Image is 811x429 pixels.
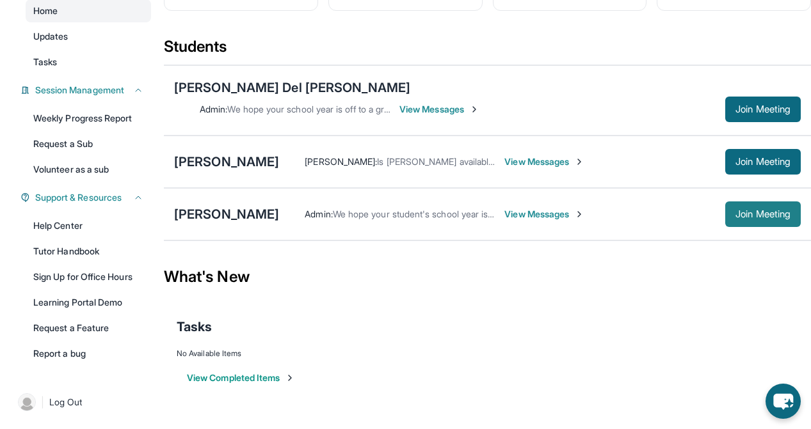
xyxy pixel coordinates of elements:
[30,191,143,204] button: Support & Resources
[735,210,791,218] span: Join Meeting
[26,51,151,74] a: Tasks
[26,107,151,130] a: Weekly Progress Report
[574,157,584,167] img: Chevron-Right
[766,384,801,419] button: chat-button
[725,149,801,175] button: Join Meeting
[26,342,151,365] a: Report a bug
[735,105,791,113] span: Join Meeting
[26,291,151,314] a: Learning Portal Demo
[174,153,279,171] div: [PERSON_NAME]
[26,132,151,155] a: Request a Sub
[18,393,36,411] img: user-img
[49,396,83,409] span: Log Out
[35,191,122,204] span: Support & Resources
[504,208,584,221] span: View Messages
[41,394,44,410] span: |
[305,208,332,219] span: Admin :
[30,84,143,97] button: Session Management
[26,214,151,237] a: Help Center
[399,103,479,116] span: View Messages
[13,388,151,416] a: |Log Out
[174,205,279,223] div: [PERSON_NAME]
[33,4,58,17] span: Home
[469,104,479,114] img: Chevron-Right
[200,104,227,114] span: Admin :
[504,155,584,168] span: View Messages
[26,240,151,263] a: Tutor Handbook
[164,249,811,305] div: What's New
[26,25,151,48] a: Updates
[177,348,798,359] div: No Available Items
[33,30,68,43] span: Updates
[187,371,295,384] button: View Completed Items
[26,158,151,181] a: Volunteer as a sub
[725,201,801,227] button: Join Meeting
[377,156,582,167] span: Is [PERSON_NAME] available for a session [DATE]?
[735,158,791,166] span: Join Meeting
[174,79,410,97] div: [PERSON_NAME] Del [PERSON_NAME]
[164,36,811,65] div: Students
[26,316,151,339] a: Request a Feature
[725,97,801,122] button: Join Meeting
[35,84,124,97] span: Session Management
[33,56,57,68] span: Tasks
[305,156,377,167] span: [PERSON_NAME] :
[574,209,584,219] img: Chevron-Right
[177,318,212,336] span: Tasks
[26,265,151,288] a: Sign Up for Office Hours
